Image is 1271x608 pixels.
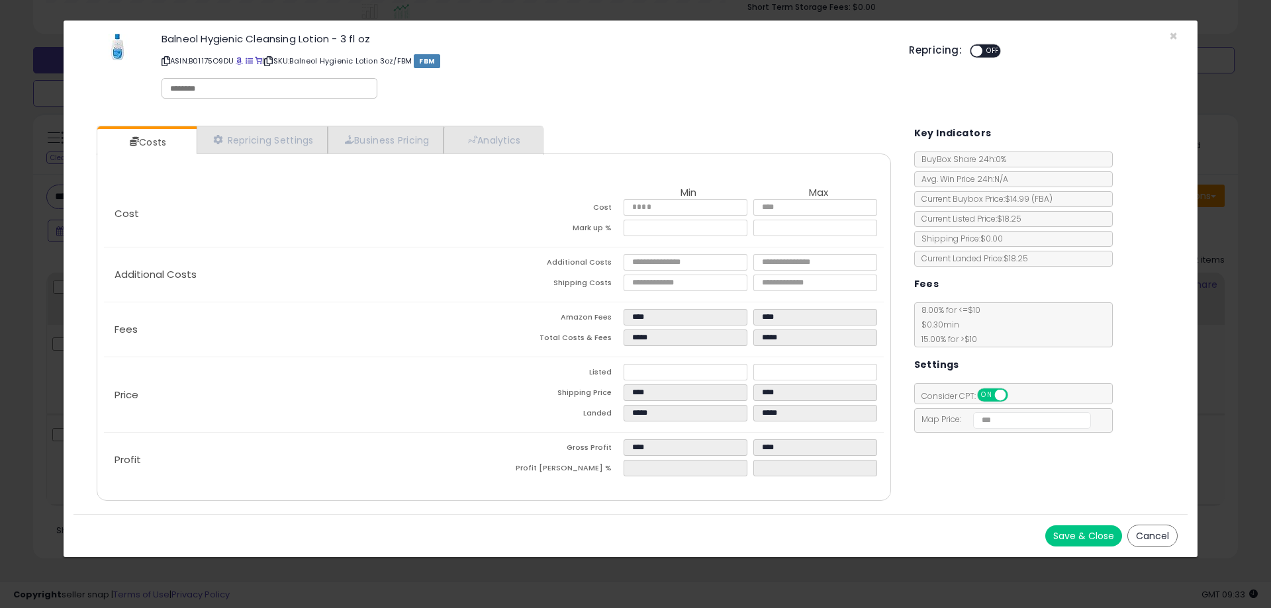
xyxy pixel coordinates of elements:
td: Profit [PERSON_NAME] % [494,460,624,480]
td: Additional Costs [494,254,624,275]
span: ON [978,390,995,401]
a: All offer listings [246,56,253,66]
td: Landed [494,405,624,425]
span: Current Landed Price: $18.25 [915,253,1028,264]
span: $0.30 min [915,319,959,330]
th: Min [624,187,753,199]
span: Current Buybox Price: [915,193,1053,204]
td: Amazon Fees [494,309,624,329]
span: $14.99 [1005,193,1053,204]
td: Cost [494,199,624,220]
a: Costs [97,129,195,155]
td: Gross Profit [494,439,624,460]
button: Save & Close [1045,525,1122,546]
p: Price [104,390,494,400]
td: Mark up % [494,220,624,240]
td: Shipping Costs [494,275,624,295]
p: Profit [104,455,494,465]
span: Map Price: [915,413,1092,425]
a: Business Pricing [328,126,444,153]
td: Listed [494,364,624,384]
span: OFF [982,46,1004,57]
th: Max [753,187,883,199]
span: Avg. Win Price 24h: N/A [915,173,1008,185]
h5: Repricing: [909,45,962,56]
p: Additional Costs [104,269,494,280]
span: ( FBA ) [1031,193,1053,204]
span: BuyBox Share 24h: 0% [915,153,1006,165]
span: FBM [414,54,440,68]
a: Analytics [444,126,541,153]
img: 21R7cuYmDtL._SL60_.jpg [98,34,138,60]
span: Shipping Price: $0.00 [915,233,1003,244]
td: Shipping Price [494,384,624,405]
span: OFF [1006,390,1027,401]
h3: Balneol Hygienic Cleansing Lotion - 3 fl oz [162,34,889,44]
a: Your listing only [255,56,262,66]
p: Cost [104,208,494,219]
span: 8.00 % for <= $10 [915,304,980,345]
a: BuyBox page [236,56,243,66]
h5: Key Indicators [914,125,992,142]
h5: Settings [914,357,959,373]
span: 15.00 % for > $10 [915,333,977,345]
span: Current Listed Price: $18.25 [915,213,1021,224]
td: Total Costs & Fees [494,329,624,350]
h5: Fees [914,276,939,292]
p: Fees [104,324,494,335]
p: ASIN: B01175O9DU | SKU: Balneol Hygienic Lotion 3oz/FBM [162,50,889,71]
button: Cancel [1127,525,1178,547]
span: × [1169,26,1178,46]
span: Consider CPT: [915,390,1025,402]
a: Repricing Settings [197,126,328,153]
